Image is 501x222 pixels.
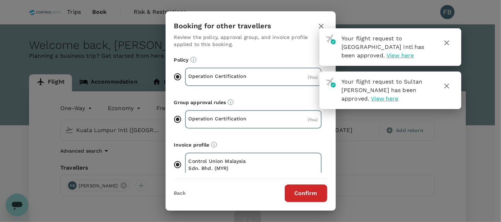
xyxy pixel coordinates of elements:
[174,22,272,30] h3: Booking for other travellers
[174,99,327,106] p: Group approval rules
[211,142,217,148] svg: The payment currency and company information are based on the selected invoice profile.
[174,141,327,148] p: Invoice profile
[341,78,422,102] span: Your flight request to Sultan [PERSON_NAME] has been approved.
[386,52,414,59] span: View here
[190,57,196,63] svg: Booking restrictions are based on the selected travel policy.
[174,190,186,196] button: Back
[228,99,234,105] svg: Default approvers or custom approval rules (if available) are based on the user group.
[371,95,399,102] span: View here
[308,75,318,80] span: ( You )
[189,158,254,172] p: Control Union Malaysia Sdn. Bhd. (MYR)
[325,78,336,87] img: flight-approved
[174,34,327,48] p: Review the policy, approval group, and invoice profile applied to this booking.
[341,35,424,59] span: Your flight request to [GEOGRAPHIC_DATA] Intl has been approved.
[285,184,327,202] button: Confirm
[325,34,336,44] img: flight-approved
[308,117,318,122] span: ( You )
[189,73,254,80] p: Operation Certification
[174,56,327,63] p: Policy
[189,115,254,122] p: Operation Certification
